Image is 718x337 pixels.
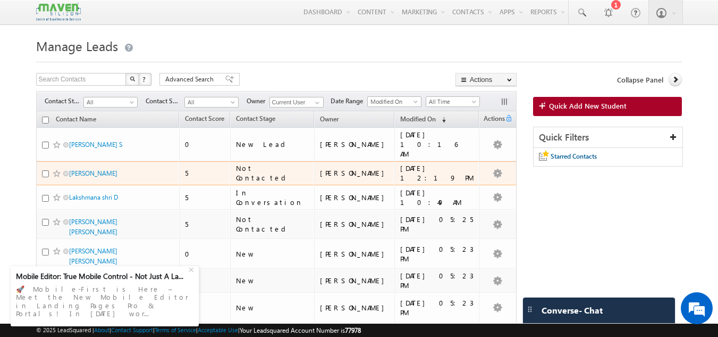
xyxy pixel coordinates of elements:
[400,163,474,183] div: [DATE] 12:19 PM
[236,188,309,207] div: In Conversation
[400,298,474,317] div: [DATE] 05:23 PM
[526,305,534,314] img: carter-drag
[69,169,117,177] a: [PERSON_NAME]
[84,97,134,107] span: All
[186,262,199,275] div: +
[542,306,603,315] span: Converse - Chat
[368,97,418,106] span: Modified On
[320,303,390,313] div: [PERSON_NAME]
[533,97,682,116] a: Quick Add New Student
[130,76,135,81] img: Search
[320,168,390,178] div: [PERSON_NAME]
[400,271,474,290] div: [DATE] 05:23 PM
[42,117,49,124] input: Check all records
[236,114,275,122] span: Contact Stage
[236,249,309,259] div: New
[236,139,309,149] div: New Lead
[16,272,187,281] div: Mobile Editor: True Mobile Control - Not Just A La...
[479,113,505,127] span: Actions
[320,219,390,229] div: [PERSON_NAME]
[400,188,474,207] div: [DATE] 10:49 AM
[16,282,193,321] div: 🚀 Mobile-First is Here – Meet the New Mobile Editor in Landing Pages Pro & Portals! In [DATE] wor...
[395,113,451,127] a: Modified On (sorted descending)
[400,130,474,159] div: [DATE] 10:16 AM
[69,247,117,265] a: [PERSON_NAME] [PERSON_NAME]
[549,101,627,111] span: Quick Add New Student
[320,276,390,285] div: [PERSON_NAME]
[426,97,477,106] span: All Time
[139,73,151,86] button: ?
[400,115,436,123] span: Modified On
[45,96,83,106] span: Contact Stage
[185,97,235,107] span: All
[69,218,117,236] a: [PERSON_NAME] [PERSON_NAME]
[320,115,339,123] span: Owner
[185,193,225,202] div: 5
[155,326,196,333] a: Terms of Service
[247,96,269,106] span: Owner
[236,276,309,285] div: New
[320,193,390,202] div: [PERSON_NAME]
[185,276,225,285] div: 0
[400,244,474,264] div: [DATE] 05:23 PM
[36,37,118,54] span: Manage Leads
[231,113,281,127] a: Contact Stage
[142,75,147,84] span: ?
[269,97,324,108] input: Type to Search
[185,219,225,229] div: 5
[185,303,225,313] div: 0
[69,141,122,149] a: [PERSON_NAME] S
[617,75,663,85] span: Collapse Panel
[69,193,118,201] a: Lakshmana shri D
[551,152,597,160] span: Starred Contacts
[236,303,309,313] div: New
[426,96,480,107] a: All Time
[236,215,309,234] div: Not Contacted
[50,113,102,127] a: Contact Name
[331,96,367,106] span: Date Range
[185,168,225,178] div: 5
[320,249,390,259] div: [PERSON_NAME]
[240,326,361,334] span: Your Leadsquared Account Number is
[345,326,361,334] span: 77978
[320,139,390,149] div: [PERSON_NAME]
[184,97,239,108] a: All
[309,97,323,108] a: Show All Items
[400,215,474,234] div: [DATE] 05:25 PM
[94,326,109,333] a: About
[185,249,225,259] div: 0
[198,326,238,333] a: Acceptable Use
[36,325,361,335] span: © 2025 LeadSquared | | | | |
[111,326,153,333] a: Contact Support
[455,73,517,86] button: Actions
[185,114,224,122] span: Contact Score
[180,113,230,127] a: Contact Score
[437,116,446,124] span: (sorted descending)
[534,127,683,148] div: Quick Filters
[236,163,309,183] div: Not Contacted
[367,96,421,107] a: Modified On
[36,3,81,21] img: Custom Logo
[165,75,217,84] span: Advanced Search
[185,139,225,149] div: 0
[146,96,184,106] span: Contact Source
[83,97,138,108] a: All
